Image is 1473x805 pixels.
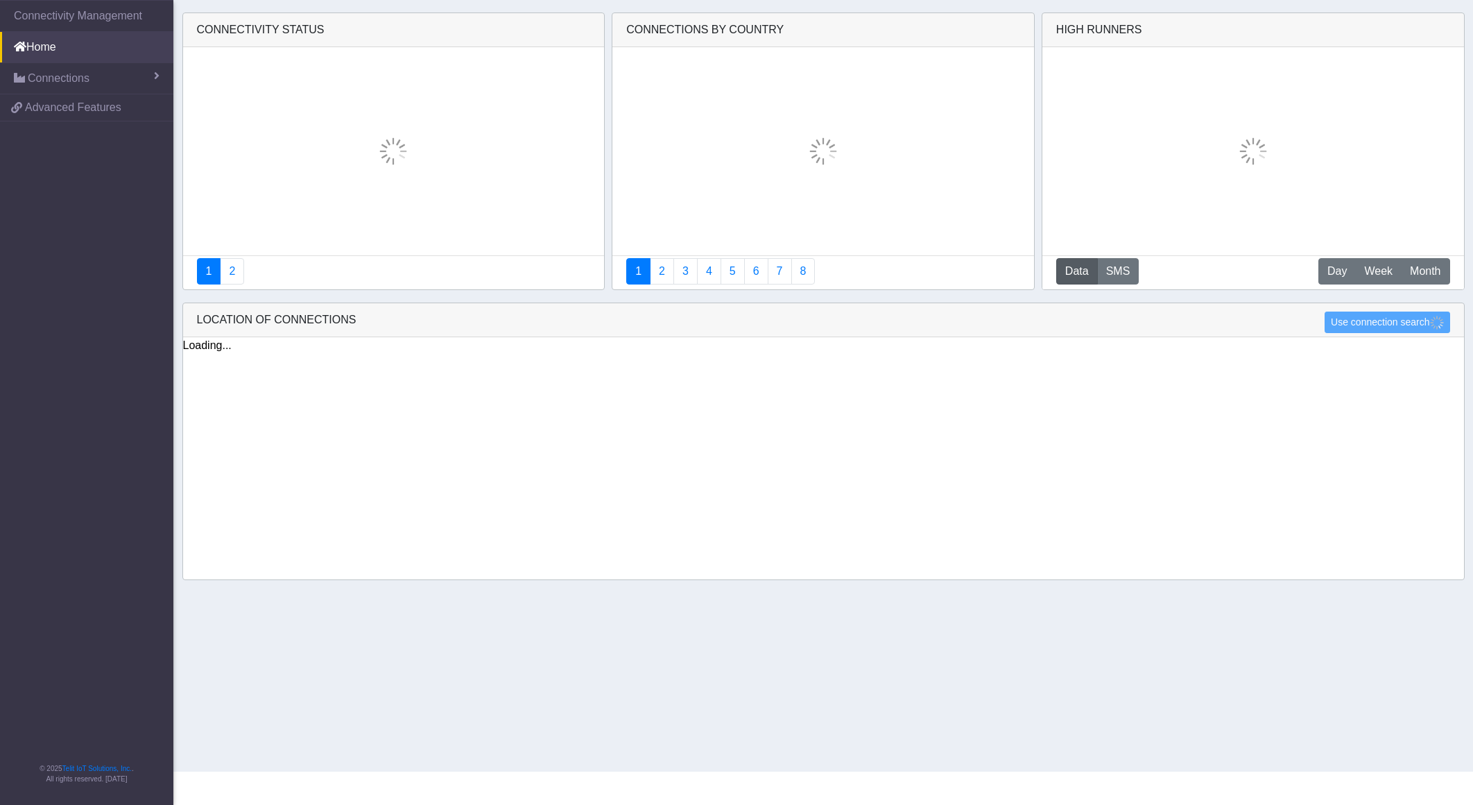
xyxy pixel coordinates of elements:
span: Day [1327,263,1347,280]
span: Connections [28,70,89,87]
button: Use connection search [1325,312,1449,333]
nav: Summary paging [197,258,591,285]
div: Connectivity status [183,13,605,47]
img: loading.gif [379,137,407,165]
span: Week [1364,263,1393,280]
img: loading [1430,316,1444,330]
div: Loading... [183,337,1464,354]
span: Month [1410,263,1440,280]
a: Usage by Carrier [721,258,745,285]
a: Connections By Country [626,258,651,285]
button: Month [1401,258,1449,285]
div: High Runners [1056,22,1142,38]
a: Carrier [650,258,674,285]
a: Deployment status [220,258,244,285]
a: Telit IoT Solutions, Inc. [62,765,132,772]
a: Connectivity status [197,258,221,285]
button: SMS [1097,258,1139,285]
div: Connections By Country [612,13,1034,47]
div: LOCATION OF CONNECTIONS [183,303,1464,337]
nav: Summary paging [626,258,1020,285]
a: Not Connected for 30 days [791,258,816,285]
span: Advanced Features [25,99,121,116]
button: Week [1355,258,1402,285]
button: Day [1318,258,1356,285]
img: loading.gif [1239,137,1267,165]
a: Usage per Country [673,258,698,285]
img: loading.gif [809,137,837,165]
button: Data [1056,258,1098,285]
a: 14 Days Trend [744,258,768,285]
a: Connections By Carrier [697,258,721,285]
a: Zero Session [768,258,792,285]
